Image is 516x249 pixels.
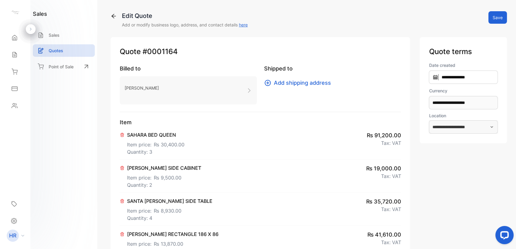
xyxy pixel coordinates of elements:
span: ₨ 8,930.00 [154,207,181,214]
p: SANTA [PERSON_NAME] SIDE TABLE [127,197,212,205]
a: Quotes [33,44,95,57]
p: SAHARA BED QUEEN [127,131,184,138]
p: [PERSON_NAME] RECTANGLE 186 X 86 [127,230,218,238]
span: ₨ 13,870.00 [154,240,183,247]
p: Tax: VAT [381,172,401,180]
p: Item [120,118,401,126]
span: #0001164 [143,46,178,57]
span: ₨ 19,000.00 [366,164,401,172]
p: [PERSON_NAME] SIDE CABINET [127,164,201,172]
button: Save [488,11,507,24]
iframe: LiveChat chat widget [490,223,516,249]
p: Add or modify business logo, address, and contact details [122,22,248,28]
p: Item price: [127,172,201,181]
p: [PERSON_NAME] [125,84,159,92]
a: Sales [33,29,95,41]
p: Tax: VAT [381,239,401,246]
span: ₨ 35,720.00 [366,197,401,206]
p: Billed to [120,64,257,73]
span: ₨ 9,500.00 [154,174,181,181]
p: Item price: [127,238,218,247]
div: Edit Quote [122,11,248,20]
span: ₨ 41,610.00 [367,230,401,239]
span: ₨ 30,400.00 [154,141,184,148]
h1: sales [33,10,47,18]
button: Add shipping address [264,79,335,87]
label: Date created [429,62,498,68]
p: Quote [120,46,401,57]
p: Quantity: 2 [127,181,201,189]
p: Sales [49,32,60,38]
p: Quantity: 3 [127,148,184,155]
a: Point of Sale [33,60,95,73]
p: Quote terms [429,46,498,57]
p: Item price: [127,205,212,214]
span: Add shipping address [274,79,331,87]
p: HR [9,232,16,240]
p: Quantity: 4 [127,214,212,222]
p: Quotes [49,47,63,54]
img: logo [11,8,20,17]
p: Tax: VAT [381,206,401,213]
span: ₨ 91,200.00 [366,131,401,139]
p: Item price: [127,138,184,148]
p: Tax: VAT [381,139,401,147]
p: Point of Sale [49,63,74,70]
label: Currency [429,87,498,94]
a: here [239,22,248,27]
p: Shipped to [264,64,401,73]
